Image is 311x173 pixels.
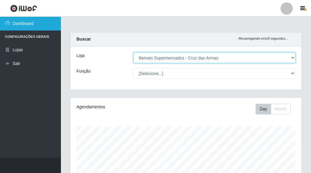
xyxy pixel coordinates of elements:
div: Agendamentos [76,104,162,110]
i: Recarregando em 18 segundos... [239,37,288,40]
label: Função [76,68,91,74]
img: CoreUI Logo [10,5,37,12]
div: First group [256,104,291,114]
strong: Buscar [76,37,91,41]
div: Toolbar with button groups [256,104,295,114]
button: Day [256,104,271,114]
button: Month [271,104,291,114]
label: Loja [76,52,84,59]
